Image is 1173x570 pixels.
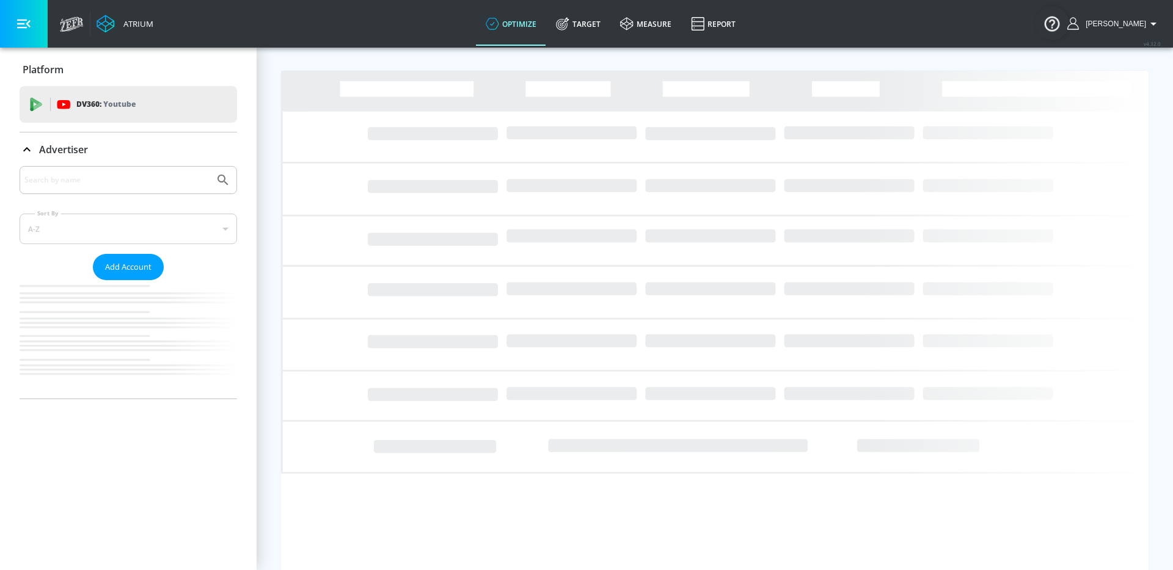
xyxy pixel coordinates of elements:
[20,280,237,399] nav: list of Advertiser
[20,166,237,399] div: Advertiser
[35,209,61,217] label: Sort By
[20,214,237,244] div: A-Z
[93,254,164,280] button: Add Account
[1144,40,1161,47] span: v 4.32.0
[610,2,681,46] a: measure
[20,86,237,123] div: DV360: Youtube
[20,132,237,167] div: Advertiser
[476,2,546,46] a: optimize
[103,98,136,110] p: Youtube
[1067,16,1161,31] button: [PERSON_NAME]
[681,2,745,46] a: Report
[24,172,210,188] input: Search by name
[20,52,237,87] div: Platform
[76,98,136,111] p: DV360:
[119,18,153,29] div: Atrium
[97,15,153,33] a: Atrium
[546,2,610,46] a: Target
[39,143,88,156] p: Advertiser
[105,260,152,274] span: Add Account
[23,63,64,76] p: Platform
[1035,6,1069,40] button: Open Resource Center
[1081,20,1146,28] span: login as: guillermo.cabrera@zefr.com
